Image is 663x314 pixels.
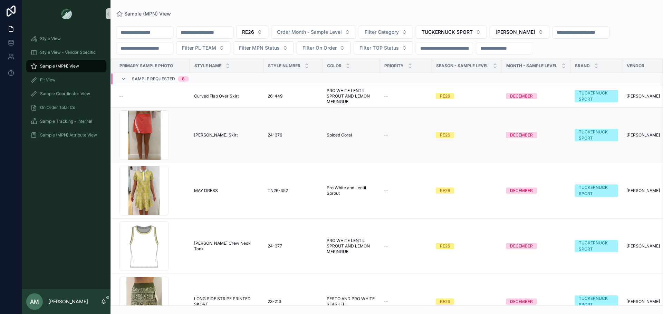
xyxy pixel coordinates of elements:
span: -- [384,243,388,249]
a: Style View - Vendor Specific [26,46,106,59]
span: PRIORITY [384,63,404,69]
span: 24-377 [268,243,282,249]
span: TUCKERNUCK SPORT [422,29,473,36]
button: Select Button [297,41,351,54]
span: [PERSON_NAME] [626,132,660,138]
span: AM [30,297,39,306]
a: Sample (MPN) View [26,60,106,72]
div: TUCKERNUCK SPORT [579,295,614,308]
div: RE26 [440,298,450,305]
span: [PERSON_NAME] [626,299,660,304]
a: Curved Flap Over Skirt [194,93,259,99]
a: RE26 [436,188,498,194]
a: [PERSON_NAME] Skirt [194,132,259,138]
button: Select Button [490,26,549,39]
span: RE26 [242,29,254,36]
span: -- [384,299,388,304]
button: Select Button [359,26,413,39]
a: -- [384,132,427,138]
span: Style Name [194,63,221,69]
a: Fit View [26,74,106,86]
span: Filter MPN Status [239,44,280,51]
a: 26-449 [268,93,318,99]
a: PRO WHITE LENTIL SPROUT AND LEMON MERINGUE [327,238,376,254]
img: App logo [61,8,72,19]
span: [PERSON_NAME] [626,243,660,249]
span: 23-213 [268,299,281,304]
a: DECEMBER [506,93,566,99]
a: DECEMBER [506,298,566,305]
a: -- [119,93,186,99]
span: Sample Tracking - Internal [40,119,92,124]
a: Pro White and Lentil Sprout [327,185,376,196]
a: PRO WHITE LENTIL SPROUT AND LEMON MERINGUE [327,88,376,104]
div: DECEMBER [510,298,533,305]
span: Sample (MPN) Attribute View [40,132,97,138]
span: -- [384,132,388,138]
button: Select Button [233,41,294,54]
a: 23-213 [268,299,318,304]
span: On Order Total Co [40,105,75,110]
a: RE26 [436,132,498,138]
a: PESTO AND PRO WHITE SEASHELL [327,296,376,307]
span: Filter TOP Status [359,44,399,51]
button: Select Button [416,26,487,39]
a: RE26 [436,298,498,305]
a: TN26-452 [268,188,318,193]
span: Spiced Coral [327,132,352,138]
span: Style Number [268,63,300,69]
a: On Order Total Co [26,101,106,114]
div: TUCKERNUCK SPORT [579,240,614,252]
a: DECEMBER [506,188,566,194]
span: Vendor [627,63,644,69]
a: Sample Tracking - Internal [26,115,106,128]
div: TUCKERNUCK SPORT [579,90,614,102]
span: MAY DRESS [194,188,218,193]
a: -- [384,93,427,99]
span: Season - Sample Level [436,63,489,69]
div: 8 [182,76,185,82]
div: TUCKERNUCK SPORT [579,129,614,141]
a: LONG SIDE STRIPE PRINTED SKORT [194,296,259,307]
span: -- [384,93,388,99]
div: DECEMBER [510,188,533,194]
div: RE26 [440,188,450,194]
a: -- [384,243,427,249]
span: PRIMARY SAMPLE PHOTO [119,63,173,69]
div: RE26 [440,93,450,99]
a: [PERSON_NAME] Crew Neck Tank [194,241,259,252]
a: Sample (MPN) Attribute View [26,129,106,141]
span: [PERSON_NAME] [626,188,660,193]
a: Sample (MPN) View [116,10,171,17]
span: Filter On Order [302,44,337,51]
span: [PERSON_NAME] Skirt [194,132,238,138]
span: Style View - Vendor Specific [40,50,96,55]
a: Spiced Coral [327,132,376,138]
a: 24-377 [268,243,318,249]
button: Select Button [354,41,413,54]
span: 24-376 [268,132,282,138]
div: scrollable content [22,28,110,150]
a: RE26 [436,93,498,99]
a: MAY DRESS [194,188,259,193]
a: TUCKERNUCK SPORT [575,90,618,102]
div: DECEMBER [510,243,533,249]
p: [PERSON_NAME] [48,298,88,305]
a: Style View [26,32,106,45]
span: [PERSON_NAME] [496,29,535,36]
a: TUCKERNUCK SPORT [575,240,618,252]
span: -- [384,188,388,193]
button: Select Button [236,26,268,39]
span: MONTH - SAMPLE LEVEL [506,63,557,69]
a: Sample Coordinator View [26,88,106,100]
span: Fit View [40,77,56,83]
div: DECEMBER [510,132,533,138]
a: DECEMBER [506,132,566,138]
span: Brand [575,63,590,69]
